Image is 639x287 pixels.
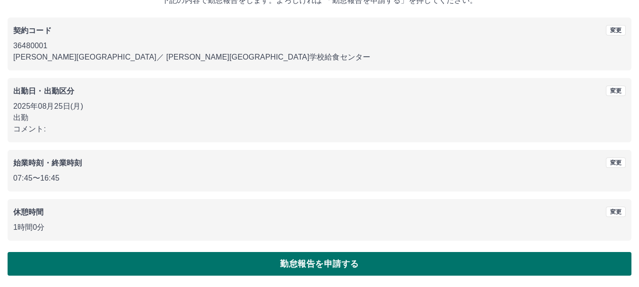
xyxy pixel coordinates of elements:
[13,173,626,184] p: 07:45 〜 16:45
[13,159,82,167] b: 始業時刻・終業時刻
[13,208,44,216] b: 休憩時間
[13,101,626,112] p: 2025年08月25日(月)
[606,25,626,35] button: 変更
[13,87,74,95] b: 出勤日・出勤区分
[8,252,631,276] button: 勤怠報告を申請する
[13,40,626,52] p: 36480001
[13,222,626,233] p: 1時間0分
[606,207,626,217] button: 変更
[13,112,626,123] p: 出勤
[13,26,52,35] b: 契約コード
[13,52,626,63] p: [PERSON_NAME][GEOGRAPHIC_DATA] ／ [PERSON_NAME][GEOGRAPHIC_DATA]学校給食センター
[606,157,626,168] button: 変更
[13,123,626,135] p: コメント:
[606,86,626,96] button: 変更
